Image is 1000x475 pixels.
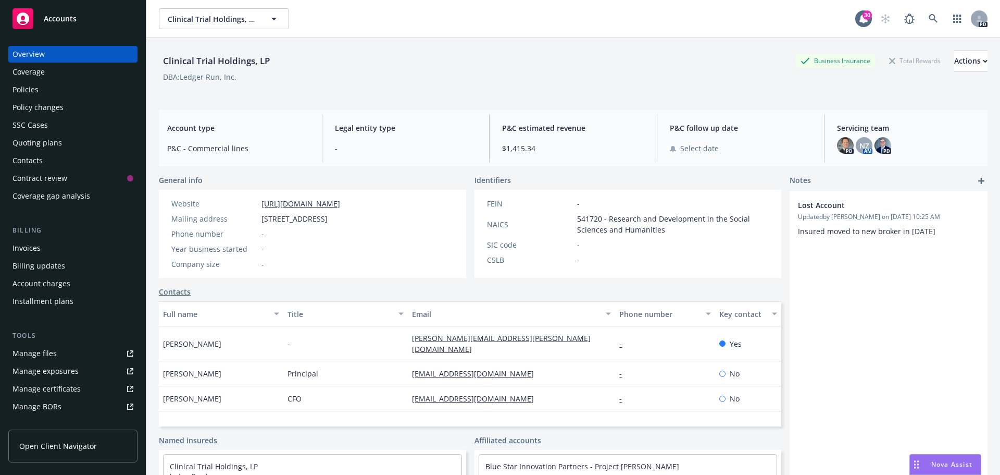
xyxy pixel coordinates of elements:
[171,243,257,254] div: Year business started
[954,51,988,71] button: Actions
[8,240,137,257] a: Invoices
[163,309,268,320] div: Full name
[412,394,542,404] a: [EMAIL_ADDRESS][DOMAIN_NAME]
[798,212,979,222] span: Updated by [PERSON_NAME] on [DATE] 10:25 AM
[8,345,137,362] a: Manage files
[790,191,988,245] div: Lost AccountUpdatedby [PERSON_NAME] on [DATE] 10:25 AMInsured moved to new broker in [DATE]
[12,135,62,151] div: Quoting plans
[12,275,70,292] div: Account charges
[487,239,573,250] div: SIC code
[8,64,137,80] a: Coverage
[261,199,340,209] a: [URL][DOMAIN_NAME]
[287,338,290,349] span: -
[899,8,920,29] a: Report a Bug
[837,123,979,133] span: Servicing team
[798,226,935,236] span: Insured moved to new broker in [DATE]
[159,286,191,297] a: Contacts
[12,345,57,362] div: Manage files
[874,137,891,154] img: photo
[910,455,923,474] div: Drag to move
[619,394,630,404] a: -
[8,117,137,133] a: SSC Cases
[12,240,41,257] div: Invoices
[8,81,137,98] a: Policies
[798,200,952,211] span: Lost Account
[975,175,988,187] a: add
[19,441,97,452] span: Open Client Navigator
[615,301,715,326] button: Phone number
[12,64,45,80] div: Coverage
[474,175,511,186] span: Identifiers
[287,309,392,320] div: Title
[12,293,73,310] div: Installment plans
[474,435,541,446] a: Affiliated accounts
[335,123,477,133] span: Legal entity type
[715,301,781,326] button: Key contact
[159,435,217,446] a: Named insureds
[171,198,257,209] div: Website
[8,225,137,236] div: Billing
[159,54,274,68] div: Clinical Trial Holdings, LP
[168,14,258,25] span: Clinical Trial Holdings, LP
[8,4,137,33] a: Accounts
[167,143,309,154] span: P&C - Commercial lines
[730,338,742,349] span: Yes
[163,368,221,379] span: [PERSON_NAME]
[12,416,92,433] div: Summary of insurance
[408,301,615,326] button: Email
[859,140,869,151] span: NZ
[487,254,573,265] div: CSLB
[619,309,699,320] div: Phone number
[875,8,896,29] a: Start snowing
[8,275,137,292] a: Account charges
[837,137,854,154] img: photo
[909,454,981,475] button: Nova Assist
[163,71,236,82] div: DBA: Ledger Run, Inc.
[923,8,944,29] a: Search
[167,123,309,133] span: Account type
[12,99,64,116] div: Policy changes
[12,46,45,63] div: Overview
[8,258,137,274] a: Billing updates
[577,213,769,235] span: 541720 - Research and Development in the Social Sciences and Humanities
[8,416,137,433] a: Summary of insurance
[8,293,137,310] a: Installment plans
[261,259,264,270] span: -
[12,188,90,204] div: Coverage gap analysis
[159,301,283,326] button: Full name
[163,338,221,349] span: [PERSON_NAME]
[502,123,644,133] span: P&C estimated revenue
[12,363,79,380] div: Manage exposures
[884,54,946,67] div: Total Rewards
[502,143,644,154] span: $1,415.34
[8,381,137,397] a: Manage certificates
[12,398,61,415] div: Manage BORs
[619,339,630,349] a: -
[8,363,137,380] a: Manage exposures
[287,393,302,404] span: CFO
[577,239,580,250] span: -
[335,143,477,154] span: -
[730,368,740,379] span: No
[12,170,67,187] div: Contract review
[8,331,137,341] div: Tools
[931,460,972,469] span: Nova Assist
[8,46,137,63] a: Overview
[159,175,203,186] span: General info
[171,259,257,270] div: Company size
[171,213,257,224] div: Mailing address
[790,175,811,187] span: Notes
[730,393,740,404] span: No
[12,152,43,169] div: Contacts
[719,309,766,320] div: Key contact
[680,143,719,154] span: Select date
[412,309,599,320] div: Email
[619,369,630,379] a: -
[12,258,65,274] div: Billing updates
[287,368,318,379] span: Principal
[795,54,876,67] div: Business Insurance
[163,393,221,404] span: [PERSON_NAME]
[261,228,264,239] span: -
